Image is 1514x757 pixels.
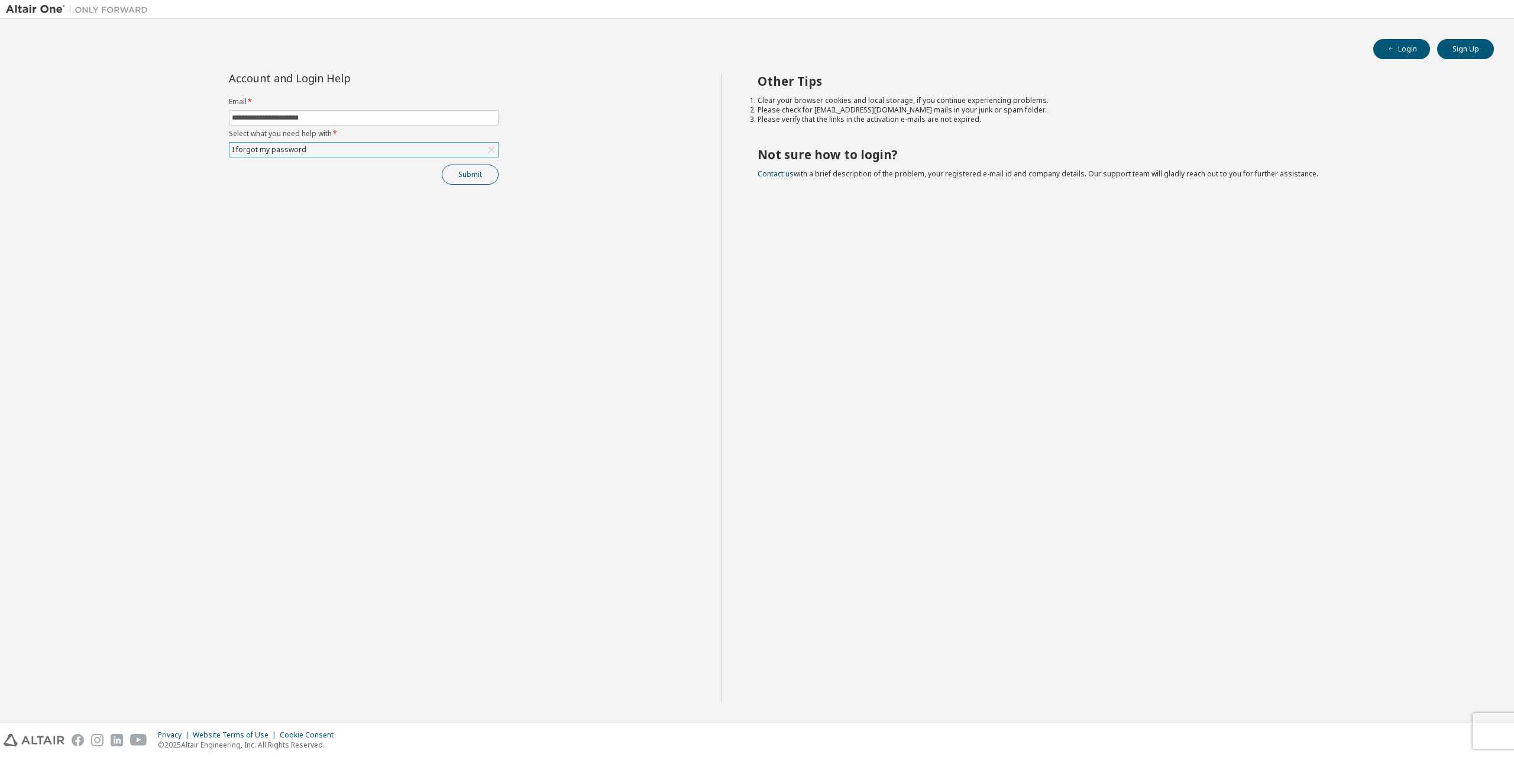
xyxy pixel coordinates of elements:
[111,734,123,746] img: linkedin.svg
[229,73,445,83] div: Account and Login Help
[758,73,1473,89] h2: Other Tips
[758,169,1318,179] span: with a brief description of the problem, your registered e-mail id and company details. Our suppo...
[1437,39,1494,59] button: Sign Up
[1373,39,1430,59] button: Login
[229,129,499,138] label: Select what you need help with
[130,734,147,746] img: youtube.svg
[280,730,341,740] div: Cookie Consent
[758,169,794,179] a: Contact us
[758,105,1473,115] li: Please check for [EMAIL_ADDRESS][DOMAIN_NAME] mails in your junk or spam folder.
[758,115,1473,124] li: Please verify that the links in the activation e-mails are not expired.
[758,96,1473,105] li: Clear your browser cookies and local storage, if you continue experiencing problems.
[758,147,1473,162] h2: Not sure how to login?
[6,4,154,15] img: Altair One
[229,143,498,157] div: I forgot my password
[193,730,280,740] div: Website Terms of Use
[91,734,103,746] img: instagram.svg
[442,165,499,185] button: Submit
[229,97,499,107] label: Email
[4,734,64,746] img: altair_logo.svg
[72,734,84,746] img: facebook.svg
[158,740,341,750] p: © 2025 Altair Engineering, Inc. All Rights Reserved.
[158,730,193,740] div: Privacy
[230,143,308,156] div: I forgot my password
